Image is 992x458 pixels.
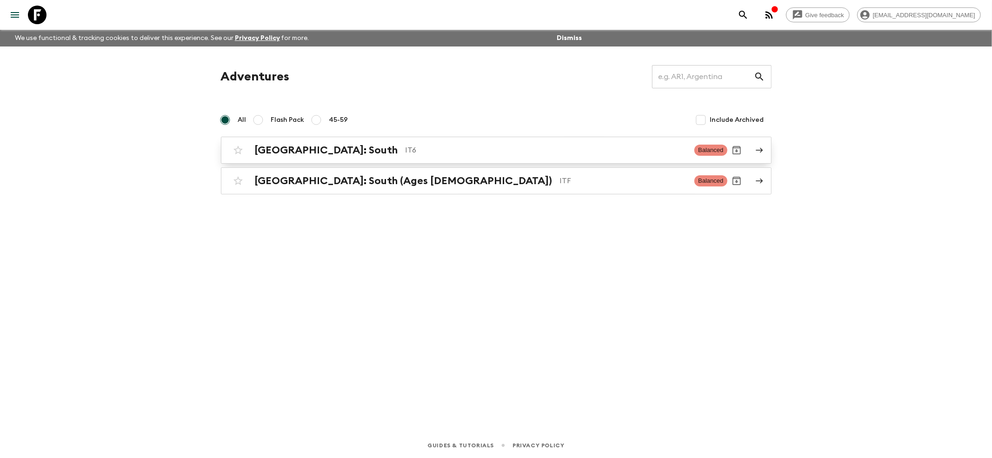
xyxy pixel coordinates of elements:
[221,167,772,194] a: [GEOGRAPHIC_DATA]: South (Ages [DEMOGRAPHIC_DATA])ITFBalancedArchive
[727,141,746,159] button: Archive
[786,7,850,22] a: Give feedback
[652,64,754,90] input: e.g. AR1, Argentina
[235,35,280,41] a: Privacy Policy
[329,115,348,125] span: 45-59
[11,30,313,46] p: We use functional & tracking cookies to deliver this experience. See our for more.
[6,6,24,24] button: menu
[868,12,980,19] span: [EMAIL_ADDRESS][DOMAIN_NAME]
[427,440,494,451] a: Guides & Tutorials
[406,145,687,156] p: IT6
[694,175,727,186] span: Balanced
[800,12,849,19] span: Give feedback
[734,6,752,24] button: search adventures
[255,144,398,156] h2: [GEOGRAPHIC_DATA]: South
[255,175,553,187] h2: [GEOGRAPHIC_DATA]: South (Ages [DEMOGRAPHIC_DATA])
[727,172,746,190] button: Archive
[554,32,584,45] button: Dismiss
[694,145,727,156] span: Balanced
[221,137,772,164] a: [GEOGRAPHIC_DATA]: SouthIT6BalancedArchive
[221,67,290,86] h1: Adventures
[857,7,981,22] div: [EMAIL_ADDRESS][DOMAIN_NAME]
[271,115,305,125] span: Flash Pack
[238,115,246,125] span: All
[560,175,687,186] p: ITF
[710,115,764,125] span: Include Archived
[513,440,564,451] a: Privacy Policy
